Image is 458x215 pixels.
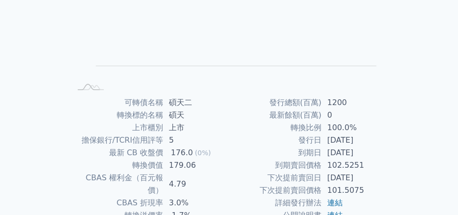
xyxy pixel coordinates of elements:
[71,109,163,121] td: 轉換標的名稱
[71,159,163,172] td: 轉換價值
[195,149,211,157] span: (0%)
[327,198,343,207] a: 連結
[321,147,388,159] td: [DATE]
[71,96,163,109] td: 可轉債名稱
[71,134,163,147] td: 擔保銀行/TCRI信用評等
[321,121,388,134] td: 100.0%
[321,134,388,147] td: [DATE]
[163,197,229,209] td: 3.0%
[229,96,321,109] td: 發行總額(百萬)
[229,159,321,172] td: 到期賣回價格
[321,172,388,184] td: [DATE]
[71,172,163,197] td: CBAS 權利金（百元報價）
[321,159,388,172] td: 102.5251
[229,172,321,184] td: 下次提前賣回日
[321,96,388,109] td: 1200
[163,96,229,109] td: 碩天二
[163,109,229,121] td: 碩天
[229,147,321,159] td: 到期日
[163,159,229,172] td: 179.06
[163,172,229,197] td: 4.79
[229,197,321,209] td: 詳細發行辦法
[169,147,195,159] div: 176.0
[71,147,163,159] td: 最新 CB 收盤價
[321,109,388,121] td: 0
[229,121,321,134] td: 轉換比例
[71,121,163,134] td: 上市櫃別
[229,134,321,147] td: 發行日
[229,184,321,197] td: 下次提前賣回價格
[229,109,321,121] td: 最新餘額(百萬)
[321,184,388,197] td: 101.5075
[71,197,163,209] td: CBAS 折現率
[163,121,229,134] td: 上市
[163,134,229,147] td: 5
